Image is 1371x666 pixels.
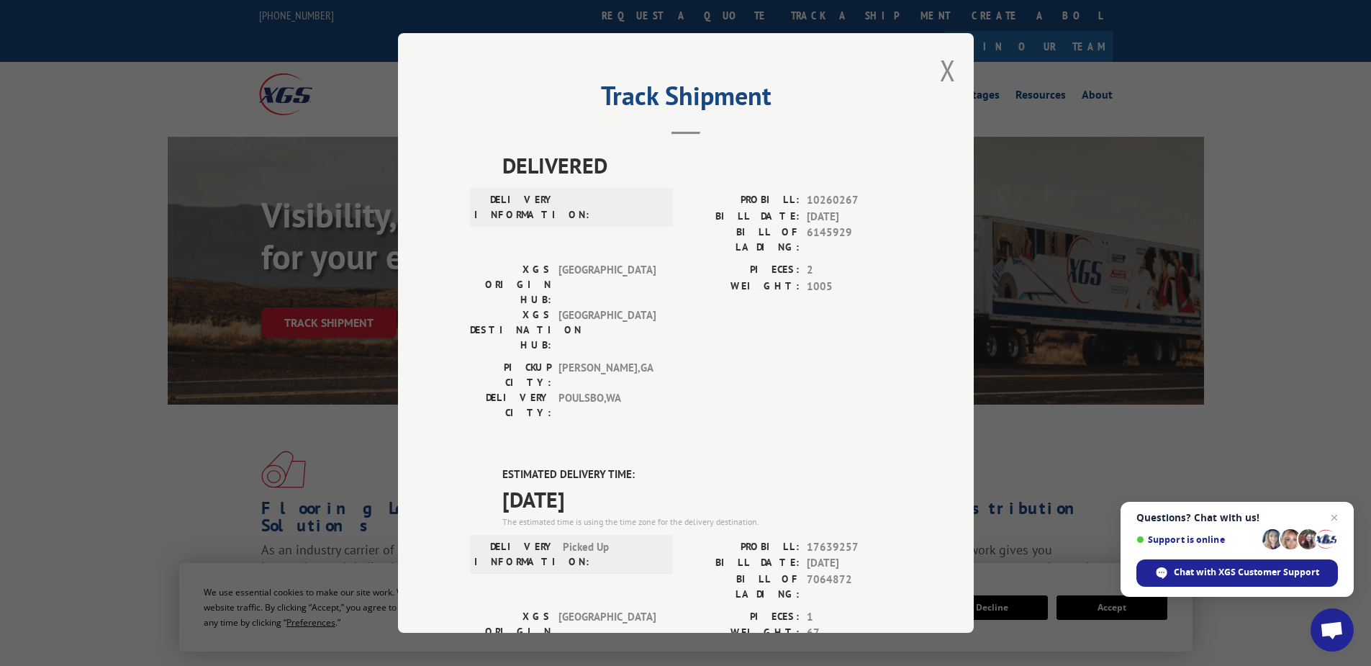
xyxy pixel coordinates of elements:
label: DELIVERY INFORMATION: [474,539,556,570]
span: Close chat [1326,509,1343,526]
label: XGS ORIGIN HUB: [470,609,551,654]
label: BILL OF LADING: [686,225,800,255]
button: Close modal [940,51,956,89]
label: BILL DATE: [686,209,800,225]
label: WEIGHT: [686,279,800,295]
label: XGS ORIGIN HUB: [470,262,551,307]
label: BILL OF LADING: [686,572,800,602]
label: WEIGHT: [686,625,800,642]
span: 2 [807,262,902,279]
span: Support is online [1136,534,1257,545]
h2: Track Shipment [470,86,902,113]
span: 10260267 [807,192,902,209]
label: DELIVERY CITY: [470,390,551,420]
span: [DATE] [807,555,902,572]
span: [GEOGRAPHIC_DATA] [558,609,656,654]
span: [PERSON_NAME] , GA [558,360,656,390]
span: POULSBO , WA [558,390,656,420]
span: [GEOGRAPHIC_DATA] [558,262,656,307]
span: DELIVERED [502,149,902,181]
span: 67 [807,625,902,642]
div: The estimated time is using the time zone for the delivery destination. [502,516,902,528]
label: ESTIMATED DELIVERY TIME: [502,467,902,483]
span: [DATE] [807,209,902,225]
label: BILL DATE: [686,555,800,572]
span: 7064872 [807,572,902,602]
div: Chat with XGS Customer Support [1136,559,1338,587]
label: PROBILL: [686,539,800,556]
span: 1 [807,609,902,626]
label: DELIVERY INFORMATION: [474,192,556,222]
label: PICKUP CITY: [470,360,551,390]
span: 6145929 [807,225,902,255]
div: Open chat [1311,608,1354,652]
label: PIECES: [686,609,800,626]
label: PIECES: [686,262,800,279]
span: 17639257 [807,539,902,556]
label: PROBILL: [686,192,800,209]
span: Picked Up [563,539,660,570]
span: Questions? Chat with us! [1136,512,1338,523]
span: 1005 [807,279,902,295]
span: [DATE] [502,483,902,516]
span: Chat with XGS Customer Support [1174,566,1319,579]
span: [GEOGRAPHIC_DATA] [558,307,656,353]
label: XGS DESTINATION HUB: [470,307,551,353]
